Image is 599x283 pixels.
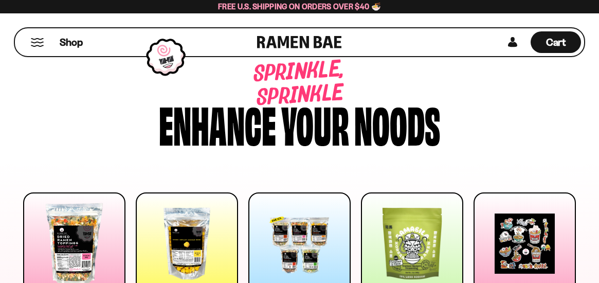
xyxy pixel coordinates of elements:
div: noods [354,99,440,148]
span: Cart [546,36,566,48]
a: Shop [60,31,83,53]
div: your [281,99,349,148]
span: Free U.S. Shipping on Orders over $40 🍜 [218,2,381,11]
div: Enhance [159,99,276,148]
a: Cart [531,28,581,56]
button: Mobile Menu Trigger [30,38,44,47]
span: Shop [60,36,83,49]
